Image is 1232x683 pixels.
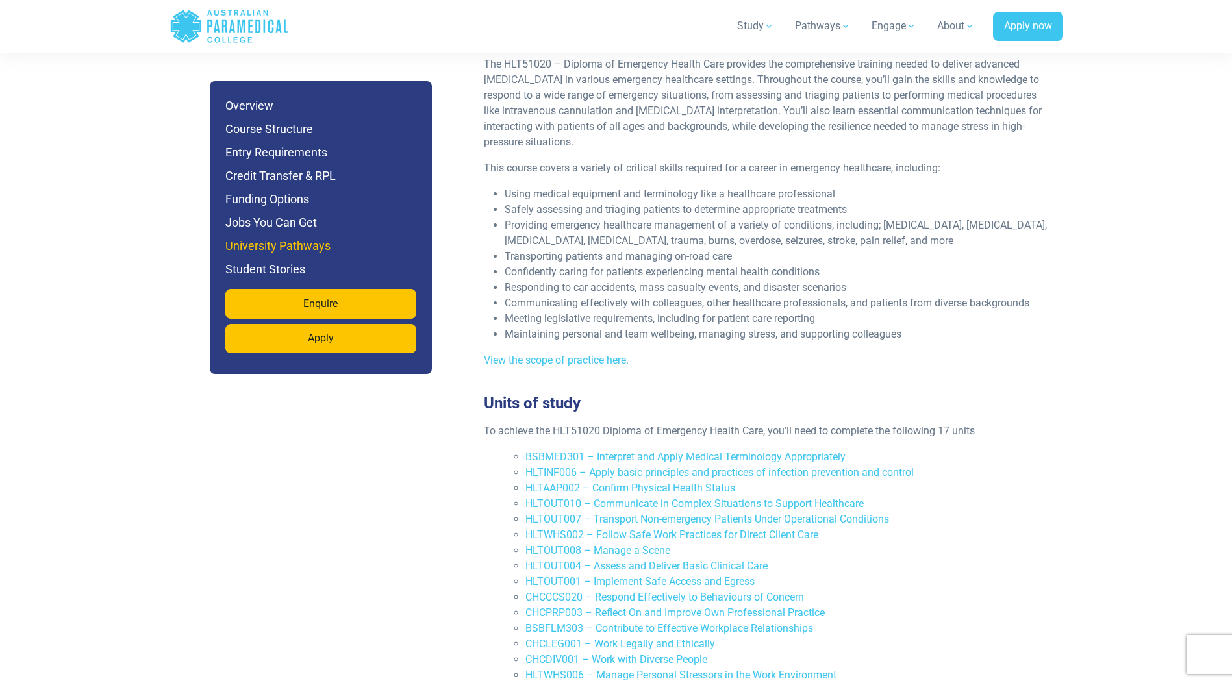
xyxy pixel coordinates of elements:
[729,8,782,44] a: Study
[525,466,914,478] a: HLTINF006 – Apply basic principles and practices of infection prevention and control
[484,56,1050,150] p: The HLT51020 – Diploma of Emergency Health Care provides the comprehensive training needed to del...
[484,423,1050,439] p: To achieve the HLT51020 Diploma of Emergency Health Care, you’ll need to complete the following 1...
[525,497,864,510] a: HLTOUT010 – Communicate in Complex Situations to Support Healthcare
[484,354,629,366] a: View the scope of practice here.
[505,186,1050,202] li: Using medical equipment and terminology like a healthcare professional
[525,528,818,541] a: HLTWHS002 – Follow Safe Work Practices for Direct Client Care
[505,280,1050,295] li: Responding to car accidents, mass casualty events, and disaster scenarios
[525,606,825,619] a: CHCPRP003 – Reflect On and Improve Own Professional Practice
[525,451,846,463] a: BSBMED301 – Interpret and Apply Medical Terminology Appropriately
[505,266,820,278] span: Confidently caring for patients experiencing mental health conditions
[505,295,1050,311] li: Communicating effectively with colleagues, other healthcare professionals, and patients from dive...
[525,560,768,572] a: HLTOUT004 – Assess and Deliver Basic Clinical Care
[484,160,1050,176] p: This course covers a variety of critical skills required for a career in emergency healthcare, in...
[476,394,1058,413] h3: Units of study
[864,8,924,44] a: Engage
[525,669,836,681] a: HLTWHS006 – Manage Personal Stressors in the Work Environment
[505,327,1050,342] li: Maintaining personal and team wellbeing, managing stress, and supporting colleagues
[525,575,755,588] a: HLTOUT001 – Implement Safe Access and Egress
[170,5,290,47] a: Australian Paramedical College
[525,544,670,556] a: HLTOUT008 – Manage a Scene
[787,8,859,44] a: Pathways
[505,217,1050,249] li: Providing emergency healthcare management of a variety of conditions, including; [MEDICAL_DATA], ...
[505,249,1050,264] li: Transporting patients and managing on-road care
[525,653,707,665] a: CHCDIV001 – Work with Diverse People
[525,638,715,650] a: CHCLEG001 – Work Legally and Ethically
[505,202,1050,217] li: Safely assessing and triaging patients to determine appropriate treatments
[505,312,815,325] span: Meeting legislative requirements, including for patient care reporting
[525,513,889,525] a: HLTOUT007 – Transport Non-emergency Patients Under Operational Conditions
[525,622,813,634] a: BSBFLM303 – Contribute to Effective Workplace Relationships
[525,482,735,494] a: HLTAAP002 – Confirm Physical Health Status
[993,12,1063,42] a: Apply now
[525,591,804,603] a: CHCCCS020 – Respond Effectively to Behaviours of Concern
[929,8,983,44] a: About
